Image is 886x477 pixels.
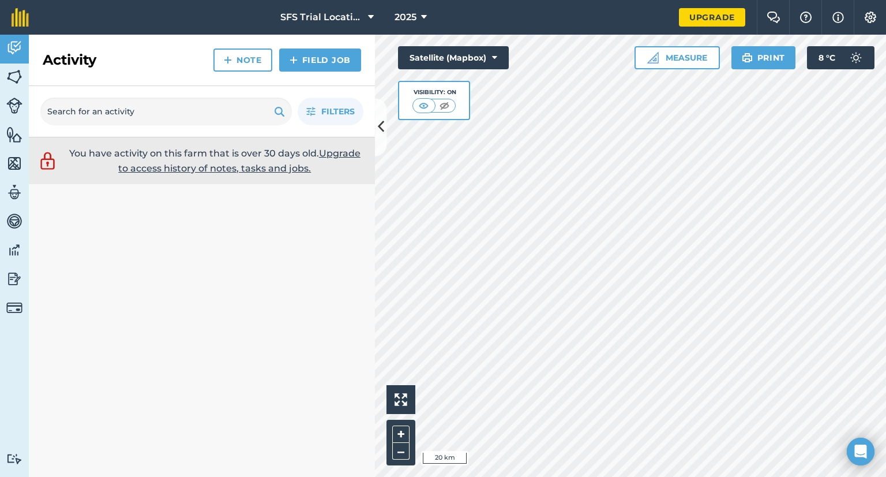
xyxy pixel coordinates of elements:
img: svg+xml;base64,PHN2ZyB4bWxucz0iaHR0cDovL3d3dy53My5vcmcvMjAwMC9zdmciIHdpZHRoPSIxOSIgaGVpZ2h0PSIyNC... [274,105,285,118]
img: svg+xml;base64,PD94bWwgdmVyc2lvbj0iMS4wIiBlbmNvZGluZz0idXRmLTgiPz4KPCEtLSBHZW5lcmF0b3I6IEFkb2JlIE... [6,184,22,201]
button: 8 °C [807,46,874,69]
img: svg+xml;base64,PHN2ZyB4bWxucz0iaHR0cDovL3d3dy53My5vcmcvMjAwMC9zdmciIHdpZHRoPSI1MCIgaGVpZ2h0PSI0MC... [416,100,431,111]
span: 8 ° C [819,46,835,69]
img: svg+xml;base64,PHN2ZyB4bWxucz0iaHR0cDovL3d3dy53My5vcmcvMjAwMC9zdmciIHdpZHRoPSI1NiIgaGVpZ2h0PSI2MC... [6,155,22,172]
div: Open Intercom Messenger [847,438,874,465]
img: svg+xml;base64,PD94bWwgdmVyc2lvbj0iMS4wIiBlbmNvZGluZz0idXRmLTgiPz4KPCEtLSBHZW5lcmF0b3I6IEFkb2JlIE... [6,453,22,464]
span: 2025 [395,10,416,24]
img: svg+xml;base64,PD94bWwgdmVyc2lvbj0iMS4wIiBlbmNvZGluZz0idXRmLTgiPz4KPCEtLSBHZW5lcmF0b3I6IEFkb2JlIE... [6,300,22,316]
img: Four arrows, one pointing top left, one top right, one bottom right and the last bottom left [395,393,407,406]
div: Visibility: On [412,88,456,97]
img: svg+xml;base64,PHN2ZyB4bWxucz0iaHR0cDovL3d3dy53My5vcmcvMjAwMC9zdmciIHdpZHRoPSIxNyIgaGVpZ2h0PSIxNy... [832,10,844,24]
button: + [392,426,410,443]
a: Field Job [279,49,361,72]
img: svg+xml;base64,PHN2ZyB4bWxucz0iaHR0cDovL3d3dy53My5vcmcvMjAwMC9zdmciIHdpZHRoPSIxNCIgaGVpZ2h0PSIyNC... [224,53,232,67]
h2: Activity [43,51,96,69]
button: Satellite (Mapbox) [398,46,509,69]
button: Measure [635,46,720,69]
img: svg+xml;base64,PHN2ZyB4bWxucz0iaHR0cDovL3d3dy53My5vcmcvMjAwMC9zdmciIHdpZHRoPSI1MCIgaGVpZ2h0PSI0MC... [437,100,452,111]
p: You have activity on this farm that is over 30 days old. [63,146,366,176]
img: svg+xml;base64,PHN2ZyB4bWxucz0iaHR0cDovL3d3dy53My5vcmcvMjAwMC9zdmciIHdpZHRoPSIxNCIgaGVpZ2h0PSIyNC... [290,53,298,67]
input: Search for an activity [40,98,292,125]
a: Upgrade to access history of notes, tasks and jobs. [118,148,361,174]
img: svg+xml;base64,PD94bWwgdmVyc2lvbj0iMS4wIiBlbmNvZGluZz0idXRmLTgiPz4KPCEtLSBHZW5lcmF0b3I6IEFkb2JlIE... [37,150,58,172]
img: svg+xml;base64,PD94bWwgdmVyc2lvbj0iMS4wIiBlbmNvZGluZz0idXRmLTgiPz4KPCEtLSBHZW5lcmF0b3I6IEFkb2JlIE... [6,270,22,288]
img: Ruler icon [647,52,659,64]
img: svg+xml;base64,PD94bWwgdmVyc2lvbj0iMS4wIiBlbmNvZGluZz0idXRmLTgiPz4KPCEtLSBHZW5lcmF0b3I6IEFkb2JlIE... [6,98,22,114]
img: svg+xml;base64,PD94bWwgdmVyc2lvbj0iMS4wIiBlbmNvZGluZz0idXRmLTgiPz4KPCEtLSBHZW5lcmF0b3I6IEFkb2JlIE... [6,213,22,230]
img: svg+xml;base64,PD94bWwgdmVyc2lvbj0iMS4wIiBlbmNvZGluZz0idXRmLTgiPz4KPCEtLSBHZW5lcmF0b3I6IEFkb2JlIE... [844,46,868,69]
span: SFS Trial Locations [280,10,363,24]
button: Filters [298,98,363,125]
a: Note [213,49,272,72]
img: svg+xml;base64,PHN2ZyB4bWxucz0iaHR0cDovL3d3dy53My5vcmcvMjAwMC9zdmciIHdpZHRoPSI1NiIgaGVpZ2h0PSI2MC... [6,68,22,85]
img: svg+xml;base64,PD94bWwgdmVyc2lvbj0iMS4wIiBlbmNvZGluZz0idXRmLTgiPz4KPCEtLSBHZW5lcmF0b3I6IEFkb2JlIE... [6,39,22,57]
img: fieldmargin Logo [12,8,29,27]
img: svg+xml;base64,PD94bWwgdmVyc2lvbj0iMS4wIiBlbmNvZGluZz0idXRmLTgiPz4KPCEtLSBHZW5lcmF0b3I6IEFkb2JlIE... [6,241,22,259]
img: svg+xml;base64,PHN2ZyB4bWxucz0iaHR0cDovL3d3dy53My5vcmcvMjAwMC9zdmciIHdpZHRoPSI1NiIgaGVpZ2h0PSI2MC... [6,126,22,143]
img: A cog icon [864,12,877,23]
span: Filters [321,105,355,118]
img: Two speech bubbles overlapping with the left bubble in the forefront [767,12,780,23]
a: Upgrade [679,8,745,27]
button: Print [731,46,796,69]
img: svg+xml;base64,PHN2ZyB4bWxucz0iaHR0cDovL3d3dy53My5vcmcvMjAwMC9zdmciIHdpZHRoPSIxOSIgaGVpZ2h0PSIyNC... [742,51,753,65]
button: – [392,443,410,460]
img: A question mark icon [799,12,813,23]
